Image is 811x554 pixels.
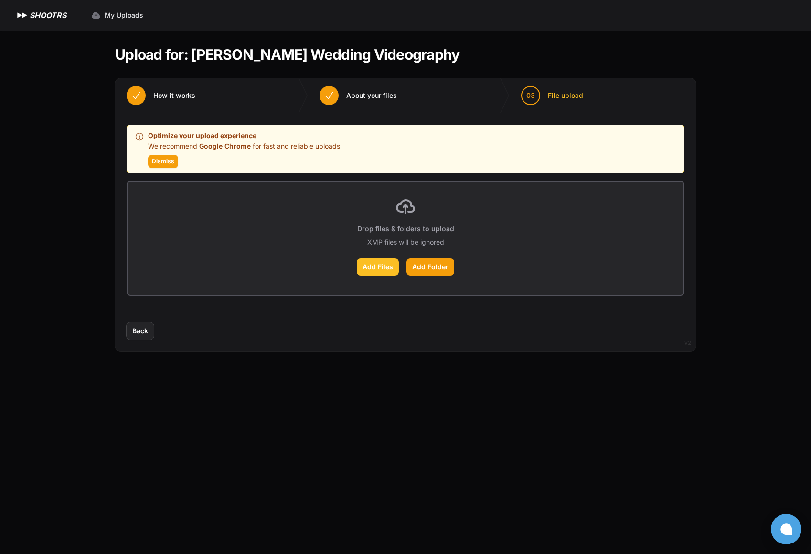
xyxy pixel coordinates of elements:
[153,91,195,100] span: How it works
[771,514,801,544] button: Open chat window
[548,91,583,100] span: File upload
[148,155,178,168] button: Dismiss
[105,11,143,20] span: My Uploads
[127,322,154,340] button: Back
[308,78,408,113] button: About your files
[148,130,340,141] p: Optimize your upload experience
[148,141,340,151] p: We recommend for fast and reliable uploads
[357,258,399,276] label: Add Files
[346,91,397,100] span: About your files
[152,158,174,165] span: Dismiss
[684,337,691,349] div: v2
[15,10,30,21] img: SHOOTRS
[15,10,66,21] a: SHOOTRS SHOOTRS
[510,78,595,113] button: 03 File upload
[30,10,66,21] h1: SHOOTRS
[367,237,444,247] p: XMP files will be ignored
[406,258,454,276] label: Add Folder
[85,7,149,24] a: My Uploads
[357,224,454,234] p: Drop files & folders to upload
[115,78,207,113] button: How it works
[199,142,251,150] a: Google Chrome
[526,91,535,100] span: 03
[115,46,459,63] h1: Upload for: [PERSON_NAME] Wedding Videography
[132,326,148,336] span: Back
